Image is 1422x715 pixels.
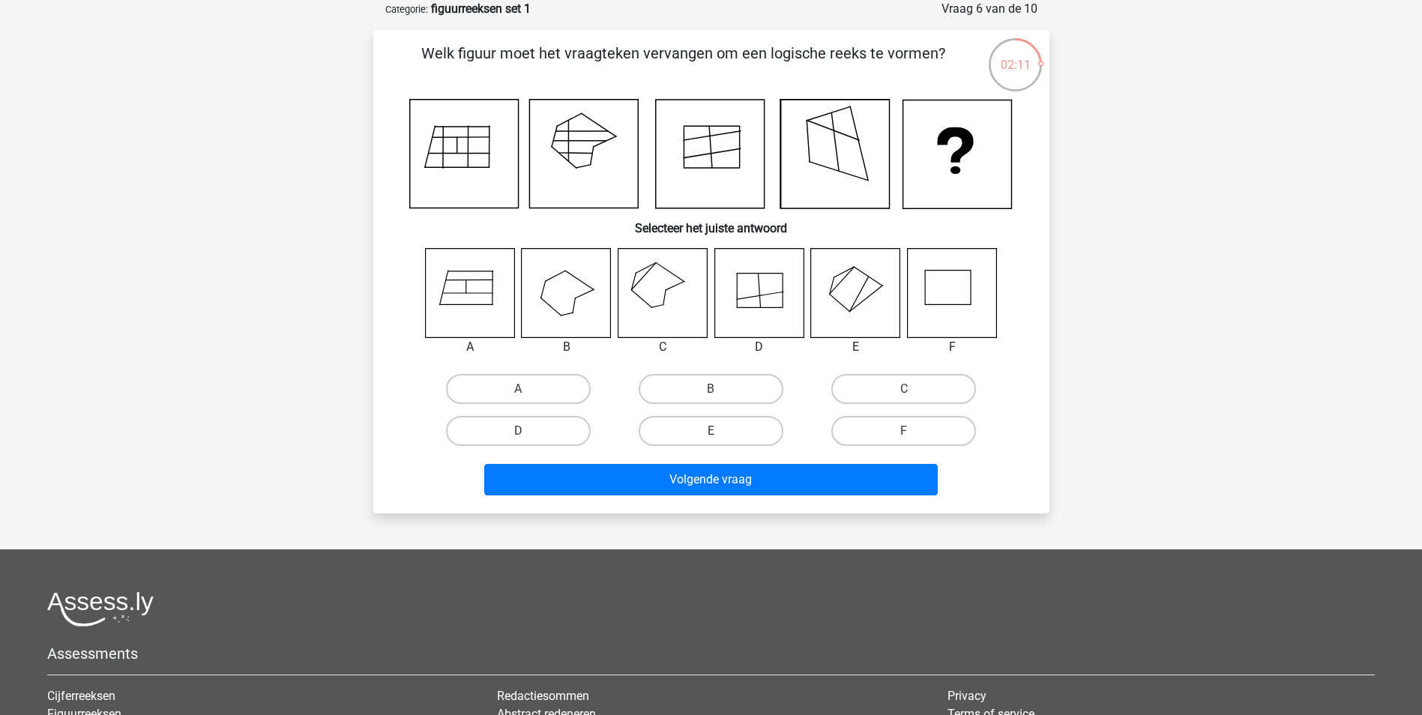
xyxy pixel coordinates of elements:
[397,209,1025,235] h6: Selecteer het juiste antwoord
[446,374,591,404] label: A
[987,37,1043,74] div: 02:11
[497,689,589,703] a: Redactiesommen
[831,416,976,446] label: F
[606,338,720,356] div: C
[397,42,969,87] p: Welk figuur moet het vraagteken vervangen om een logische reeks te vormen?
[831,374,976,404] label: C
[431,1,531,16] strong: figuurreeksen set 1
[703,338,816,356] div: D
[385,4,428,15] small: Categorie:
[639,416,783,446] label: E
[484,464,938,495] button: Volgende vraag
[799,338,912,356] div: E
[896,338,1009,356] div: F
[414,338,527,356] div: A
[510,338,623,356] div: B
[639,374,783,404] label: B
[948,689,986,703] a: Privacy
[47,645,1375,663] h5: Assessments
[47,591,154,627] img: Assessly logo
[446,416,591,446] label: D
[47,689,115,703] a: Cijferreeksen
